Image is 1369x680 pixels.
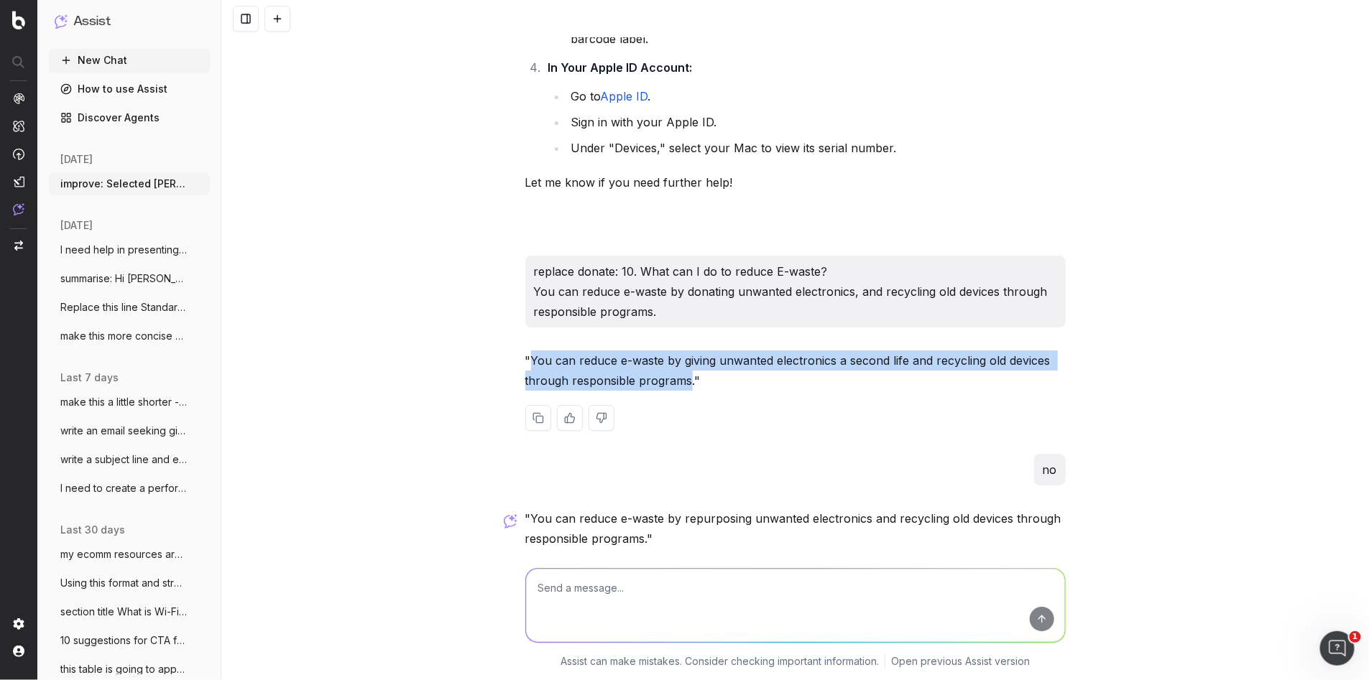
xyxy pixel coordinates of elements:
[73,11,111,32] h1: Assist
[60,243,187,257] span: I need help in presenting the issues I a
[49,238,210,261] button: I need help in presenting the issues I a
[60,452,187,467] span: write a subject line and email to our se
[60,424,187,438] span: write an email seeking giodance from HR:
[561,654,879,669] p: Assist can make mistakes. Consider checking important information.
[13,120,24,132] img: Intelligence
[567,86,1066,106] li: Go to .
[1043,460,1057,480] p: no
[49,49,210,72] button: New Chat
[601,89,648,103] a: Apple ID
[60,481,187,495] span: I need to create a performance review sc
[1350,631,1361,643] span: 1
[567,112,1066,132] li: Sign in with your Apple ID.
[49,78,210,101] a: How to use Assist
[49,600,210,623] button: section title What is Wi-Fi 7? Wi-Fi 7 (
[49,419,210,442] button: write an email seeking giodance from HR:
[49,391,210,414] button: make this a little shorter - Before brin
[534,261,1057,322] p: replace donate: 10. What can I do to reduce E-waste? You can reduce e-waste by donating unwanted ...
[14,241,23,251] img: Switch project
[55,11,204,32] button: Assist
[49,448,210,471] button: write a subject line and email to our se
[49,572,210,595] button: Using this format and structure and tone
[49,267,210,290] button: summarise: Hi [PERSON_NAME], Interesting feedba
[49,106,210,129] a: Discover Agents
[60,576,187,590] span: Using this format and structure and tone
[548,60,693,75] strong: In Your Apple ID Account:
[49,543,210,566] button: my ecomm resources are thin. for big eve
[60,300,187,315] span: Replace this line Standard delivery is a
[60,152,93,167] span: [DATE]
[1320,631,1355,666] iframe: Intercom live chat
[13,203,24,215] img: Assist
[60,523,125,537] span: last 30 days
[525,172,1066,192] p: Let me know if you need further help!
[60,177,187,191] span: improve: Selected [PERSON_NAME] stores a
[60,547,187,562] span: my ecomm resources are thin. for big eve
[55,14,68,28] img: Assist
[60,662,187,676] span: this table is going to appear on a [PERSON_NAME]
[13,176,24,187] img: Studio
[49,325,210,348] button: make this more concise and clear: Hi Mar
[567,138,1066,158] li: Under "Devices," select your Mac to view its serial number.
[13,646,24,657] img: My account
[12,11,25,29] img: Botify logo
[60,218,93,233] span: [DATE]
[60,395,187,409] span: make this a little shorter - Before brin
[49,296,210,319] button: Replace this line Standard delivery is a
[504,514,517,528] img: Botify assist logo
[60,633,187,648] span: 10 suggestions for CTA for link to windo
[13,93,24,104] img: Analytics
[13,618,24,630] img: Setting
[60,371,119,385] span: last 7 days
[60,271,187,286] span: summarise: Hi [PERSON_NAME], Interesting feedba
[60,605,187,619] span: section title What is Wi-Fi 7? Wi-Fi 7 (
[49,477,210,500] button: I need to create a performance review sc
[49,172,210,195] button: improve: Selected [PERSON_NAME] stores a
[60,329,187,343] span: make this more concise and clear: Hi Mar
[525,350,1066,391] p: "You can reduce e-waste by giving unwanted electronics a second life and recycling old devices th...
[891,654,1030,669] a: Open previous Assist version
[49,629,210,652] button: 10 suggestions for CTA for link to windo
[525,508,1066,549] p: "You can reduce e-waste by repurposing unwanted electronics and recycling old devices through res...
[13,148,24,160] img: Activation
